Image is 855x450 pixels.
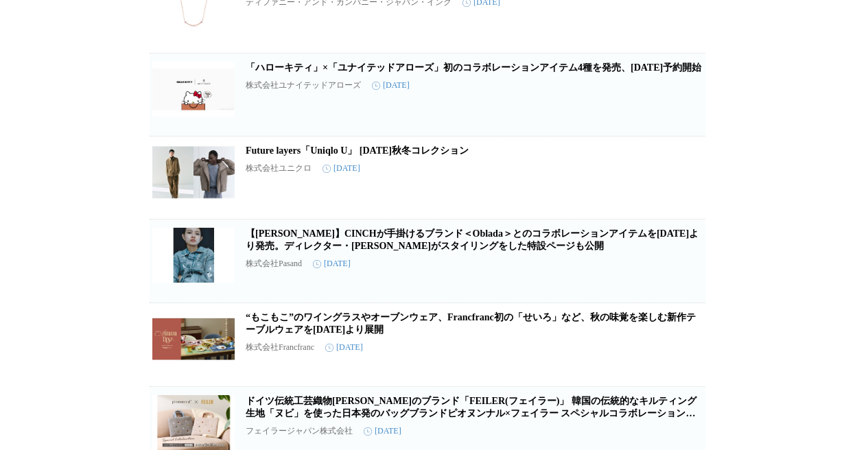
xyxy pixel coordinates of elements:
a: ドイツ伝統工芸織物[PERSON_NAME]のブランド「FEILER(フェイラー)」 韓国の伝統的なキルティング生地「ヌビ」を使った日本発のバッグブランドピオヌンナル×フェイラー スペシャルコラ... [246,396,696,431]
p: 株式会社ユナイテッドアローズ [246,80,361,91]
time: [DATE] [313,259,351,269]
time: [DATE] [323,163,360,174]
img: Future layers「Uniqlo U」 2025年秋冬コレクション [152,145,235,200]
img: 【Sara mallika】CINCHが手掛けるブランド＜Oblada＞とのコラボレーションアイテムを9月11日(木)より発売。ディレクター・染谷真太郎氏がスタイリングをした特設ページも公開 [152,228,235,283]
a: 「ハローキティ」×「ユナイテッドアローズ」初のコラボレーションアイテム4種を発売、[DATE]予約開始 [246,62,701,73]
img: ドイツ伝統工芸織物シュニール織のブランド「FEILER(フェイラー)」 韓国の伝統的なキルティング生地「ヌビ」を使った日本発のバッグブランドピオヌンナル×フェイラー スペシャルコラボレーションバッグ [152,395,235,450]
time: [DATE] [372,80,410,91]
time: [DATE] [364,426,401,436]
p: 株式会社Francfranc [246,342,314,353]
time: [DATE] [325,342,363,353]
a: “もこもこ”のワイングラスやオーブンウェア、Francfranc初の「せいろ」など、秋の味覚を楽しむ新作テーブルウェアを[DATE]より展開 [246,312,696,335]
a: Future layers「Uniqlo U」 [DATE]秋冬コレクション [246,145,469,156]
img: “もこもこ”のワイングラスやオーブンウェア、Francfranc初の「せいろ」など、秋の味覚を楽しむ新作テーブルウェアを9月26日より展開 [152,311,235,366]
p: 株式会社Pasand [246,258,302,270]
p: フェイラージャパン株式会社 [246,425,353,437]
img: 「ハローキティ」×「ユナイテッドアローズ」初のコラボレーションアイテム4種を発売、９月10日（水）予約開始 [152,62,235,117]
a: 【[PERSON_NAME]】CINCHが手掛けるブランド＜Oblada＞とのコラボレーションアイテムを[DATE]より発売。ディレクター・[PERSON_NAME]がスタイリングをした特設ペー... [246,228,699,251]
p: 株式会社ユニクロ [246,163,312,174]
